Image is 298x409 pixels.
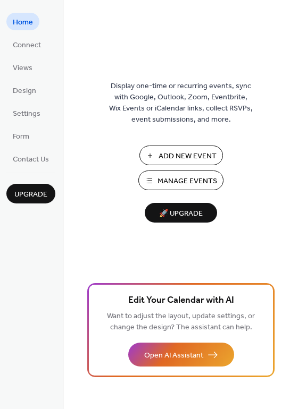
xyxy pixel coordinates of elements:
[13,131,29,142] span: Form
[13,17,33,28] span: Home
[6,150,55,167] a: Contact Us
[13,154,49,165] span: Contact Us
[139,146,223,165] button: Add New Event
[13,40,41,51] span: Connect
[109,81,253,125] span: Display one-time or recurring events, sync with Google, Outlook, Zoom, Eventbrite, Wix Events or ...
[13,86,36,97] span: Design
[107,309,255,335] span: Want to adjust the layout, update settings, or change the design? The assistant can help.
[145,203,217,223] button: 🚀 Upgrade
[158,176,217,187] span: Manage Events
[6,127,36,144] a: Form
[128,343,234,367] button: Open AI Assistant
[144,350,203,361] span: Open AI Assistant
[6,36,47,53] a: Connect
[6,13,39,30] a: Home
[159,151,217,162] span: Add New Event
[138,171,223,190] button: Manage Events
[6,81,43,99] a: Design
[13,63,32,74] span: Views
[6,184,55,203] button: Upgrade
[128,293,234,308] span: Edit Your Calendar with AI
[14,189,47,200] span: Upgrade
[6,58,39,76] a: Views
[6,104,47,122] a: Settings
[13,108,40,120] span: Settings
[151,207,211,221] span: 🚀 Upgrade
